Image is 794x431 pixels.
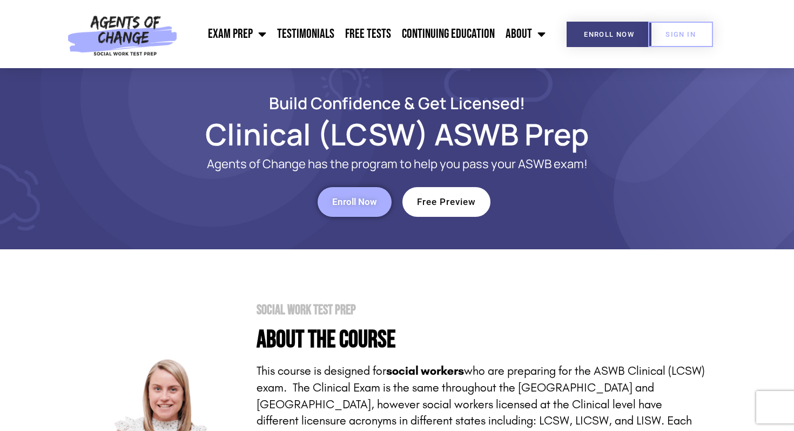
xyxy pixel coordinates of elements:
p: Agents of Change has the program to help you pass your ASWB exam! [132,157,662,171]
strong: social workers [386,364,464,378]
span: Enroll Now [332,197,377,207]
a: Continuing Education [396,21,500,48]
a: Enroll Now [567,22,651,47]
span: Free Preview [417,197,476,207]
a: About [500,21,551,48]
a: Exam Prep [203,21,272,48]
a: Testimonials [272,21,340,48]
h2: Build Confidence & Get Licensed! [89,95,705,111]
span: SIGN IN [665,31,696,38]
nav: Menu [183,21,551,48]
a: Free Tests [340,21,396,48]
a: Free Preview [402,187,490,217]
h4: About the Course [257,328,705,352]
h1: Clinical (LCSW) ASWB Prep [89,122,705,147]
h2: Social Work Test Prep [257,303,705,317]
a: SIGN IN [648,22,713,47]
span: Enroll Now [584,31,634,38]
a: Enroll Now [318,187,392,217]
